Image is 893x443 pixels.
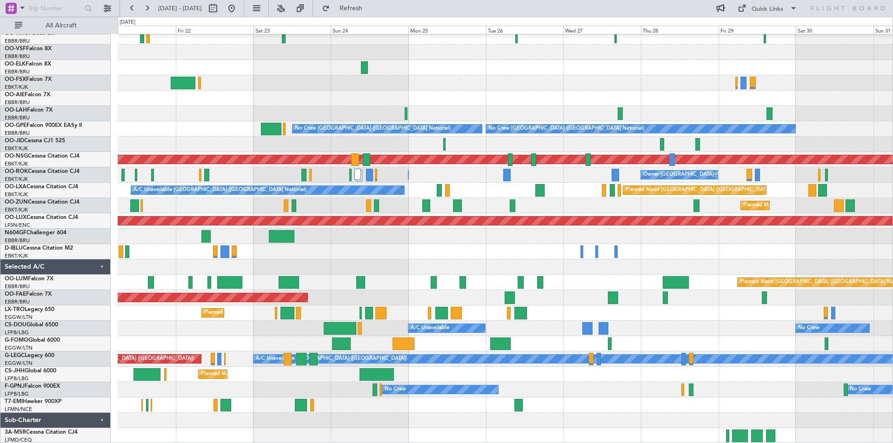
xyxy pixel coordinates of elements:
span: OO-LAH [5,107,27,113]
div: Planned Maint Kortrijk-[GEOGRAPHIC_DATA] [743,198,852,212]
div: No Crew [GEOGRAPHIC_DATA] ([GEOGRAPHIC_DATA] National) [295,122,451,136]
a: LFSN/ENC [5,222,30,229]
a: EGGW/LTN [5,344,33,351]
div: Fri 29 [719,26,796,34]
div: A/C Unavailable [411,321,449,335]
a: EBBR/BRU [5,68,30,75]
span: LX-TRO [5,307,25,312]
span: OO-ELK [5,61,26,67]
a: OO-LXACessna Citation CJ4 [5,184,78,190]
a: OO-ROKCessna Citation CJ4 [5,169,80,174]
span: [DATE] - [DATE] [158,4,202,13]
div: Fri 22 [176,26,253,34]
a: OO-GPEFalcon 900EX EASy II [5,123,82,128]
span: OO-FAE [5,291,26,297]
div: Planned Maint [GEOGRAPHIC_DATA] ([GEOGRAPHIC_DATA]) [47,352,194,366]
div: Wed 27 [563,26,641,34]
a: OO-LUMFalcon 7X [5,276,53,282]
div: Owner [GEOGRAPHIC_DATA]-[GEOGRAPHIC_DATA] [643,168,769,182]
a: OO-LAHFalcon 7X [5,107,53,113]
button: Refresh [318,1,373,16]
span: OO-LXA [5,184,27,190]
a: OO-NSGCessna Citation CJ4 [5,153,80,159]
a: CS-DOUGlobal 6500 [5,322,58,328]
a: OO-ZUNCessna Citation CJ4 [5,199,80,205]
a: LFPB/LBG [5,390,29,397]
span: All Aircraft [24,22,98,29]
a: OO-ELKFalcon 8X [5,61,51,67]
span: T7-EMI [5,399,23,404]
a: G-FOMOGlobal 6000 [5,337,60,343]
span: 3A-MSR [5,430,26,435]
a: EBBR/BRU [5,130,30,137]
span: OO-LUM [5,276,28,282]
span: OO-ROK [5,169,28,174]
a: G-LEGCLegacy 600 [5,353,54,358]
a: EBBR/BRU [5,38,30,45]
a: F-GPNJFalcon 900EX [5,383,60,389]
button: Quick Links [733,1,802,16]
span: OO-ZUN [5,199,28,205]
div: Sat 23 [253,26,331,34]
span: F-GPNJ [5,383,25,389]
a: EBBR/BRU [5,114,30,121]
span: OO-GPE [5,123,27,128]
div: No Crew [GEOGRAPHIC_DATA] ([GEOGRAPHIC_DATA] National) [488,122,644,136]
span: Refresh [332,5,371,12]
a: OO-VSFFalcon 8X [5,46,52,52]
div: Sun 24 [331,26,408,34]
a: EGGW/LTN [5,314,33,321]
button: All Aircraft [10,18,101,33]
div: Thu 28 [641,26,719,34]
a: EBKT/KJK [5,191,28,198]
a: T7-EMIHawker 900XP [5,399,61,404]
div: A/C Unavailable [GEOGRAPHIC_DATA] ([GEOGRAPHIC_DATA] National) [133,183,307,197]
span: G-FOMO [5,337,28,343]
span: CS-JHH [5,368,25,374]
a: EGGW/LTN [5,360,33,367]
div: No Crew [385,383,406,397]
a: CS-JHHGlobal 6000 [5,368,56,374]
a: EBKT/KJK [5,160,28,167]
div: Thu 21 [98,26,176,34]
span: OO-LUX [5,215,27,220]
div: Planned Maint [GEOGRAPHIC_DATA] ([GEOGRAPHIC_DATA]) [204,306,351,320]
div: Planned Maint [GEOGRAPHIC_DATA] ([GEOGRAPHIC_DATA] National) [626,183,794,197]
span: OO-VSF [5,46,26,52]
a: EBBR/BRU [5,53,30,60]
div: Quick Links [752,5,783,14]
a: EBKT/KJK [5,84,28,91]
a: OO-JIDCessna CJ1 525 [5,138,65,144]
div: Planned Maint [GEOGRAPHIC_DATA] ([GEOGRAPHIC_DATA]) [201,367,347,381]
span: G-LEGC [5,353,25,358]
span: OO-JID [5,138,24,144]
a: EBBR/BRU [5,99,30,106]
span: OO-FSX [5,77,26,82]
a: D-IBLUCessna Citation M2 [5,245,73,251]
a: EBKT/KJK [5,176,28,183]
span: OO-NSG [5,153,28,159]
span: N604GF [5,230,27,236]
div: A/C Unavailable [GEOGRAPHIC_DATA] ([GEOGRAPHIC_DATA]) [256,352,407,366]
span: D-IBLU [5,245,23,251]
div: [DATE] [120,19,135,26]
a: LFPB/LBG [5,375,29,382]
a: EBKT/KJK [5,145,28,152]
div: Tue 26 [486,26,564,34]
a: EBKT/KJK [5,252,28,259]
a: LFMN/NCE [5,406,32,413]
a: LFPB/LBG [5,329,29,336]
a: EBBR/BRU [5,298,30,305]
div: Mon 25 [408,26,486,34]
input: Trip Number [28,1,82,15]
a: OO-FSXFalcon 7X [5,77,52,82]
a: N604GFChallenger 604 [5,230,67,236]
a: LX-TROLegacy 650 [5,307,54,312]
a: OO-LUXCessna Citation CJ4 [5,215,78,220]
a: EBBR/BRU [5,237,30,244]
div: Sat 30 [796,26,873,34]
a: EBKT/KJK [5,206,28,213]
a: OO-AIEFalcon 7X [5,92,50,98]
a: EBBR/BRU [5,283,30,290]
span: CS-DOU [5,322,27,328]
